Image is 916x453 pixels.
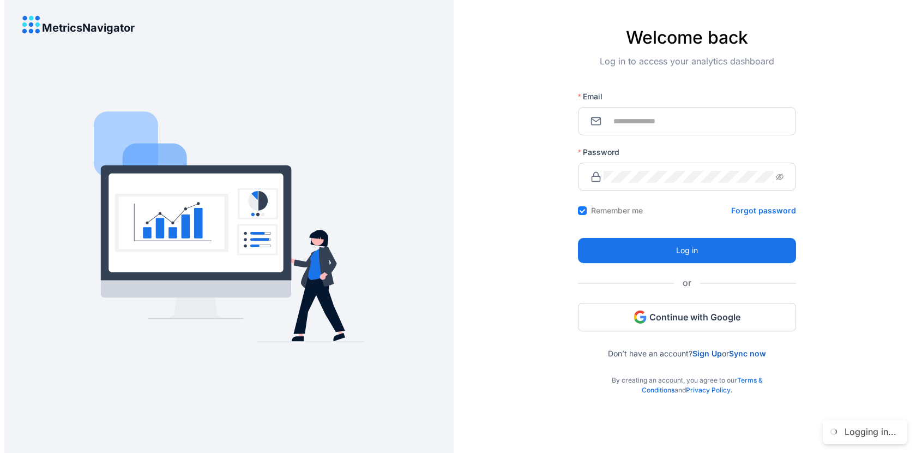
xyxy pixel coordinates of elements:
[42,22,135,34] h4: MetricsNavigator
[578,331,796,358] div: Don’t have an account? or
[578,358,796,395] div: By creating an account, you agree to our and .
[578,55,796,85] div: Log in to access your analytics dashboard
[578,303,796,331] button: Continue with Google
[674,276,700,290] span: or
[845,426,896,438] div: Logging in...
[578,27,796,48] h4: Welcome back
[686,386,731,394] a: Privacy Policy
[604,171,774,183] input: Password
[676,245,698,257] span: Log in
[604,115,784,127] input: Email
[578,147,627,158] label: Password
[776,173,784,181] span: eye-invisible
[649,311,740,323] span: Continue with Google
[578,238,796,263] button: Log in
[729,349,766,358] a: Sync now
[578,91,610,102] label: Email
[587,205,647,216] span: Remember me
[692,349,722,358] a: Sign Up
[731,205,796,216] a: Forgot password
